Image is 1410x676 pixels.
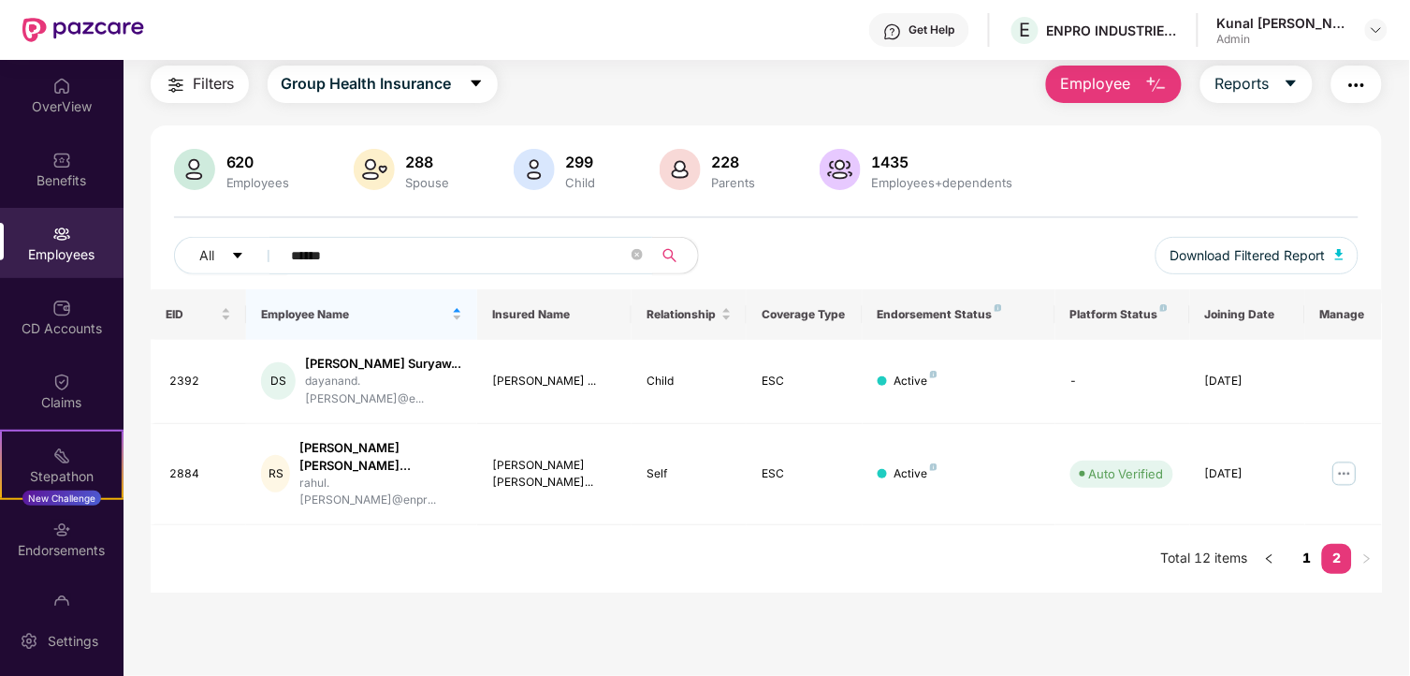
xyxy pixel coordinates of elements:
button: Reportscaret-down [1200,66,1313,103]
div: Parents [708,175,760,190]
div: [DATE] [1205,465,1290,483]
div: 620 [223,153,294,171]
img: svg+xml;base64,PHN2ZyB4bWxucz0iaHR0cDovL3d3dy53My5vcmcvMjAwMC9zdmciIHdpZHRoPSIyNCIgaGVpZ2h0PSIyNC... [1345,74,1368,96]
div: [PERSON_NAME] Suryaw... [305,355,463,373]
div: Settings [42,632,104,651]
img: svg+xml;base64,PHN2ZyB4bWxucz0iaHR0cDovL3d3dy53My5vcmcvMjAwMC9zdmciIHhtbG5zOnhsaW5rPSJodHRwOi8vd3... [514,149,555,190]
div: Stepathon [2,467,122,486]
img: svg+xml;base64,PHN2ZyB4bWxucz0iaHR0cDovL3d3dy53My5vcmcvMjAwMC9zdmciIHdpZHRoPSI4IiBoZWlnaHQ9IjgiIH... [1160,304,1168,312]
img: svg+xml;base64,PHN2ZyB4bWxucz0iaHR0cDovL3d3dy53My5vcmcvMjAwMC9zdmciIHhtbG5zOnhsaW5rPSJodHRwOi8vd3... [660,149,701,190]
li: Next Page [1352,544,1382,574]
div: 1435 [868,153,1017,171]
img: svg+xml;base64,PHN2ZyB4bWxucz0iaHR0cDovL3d3dy53My5vcmcvMjAwMC9zdmciIHdpZHRoPSI4IiBoZWlnaHQ9IjgiIH... [930,463,938,471]
img: svg+xml;base64,PHN2ZyBpZD0iRW5kb3JzZW1lbnRzIiB4bWxucz0iaHR0cDovL3d3dy53My5vcmcvMjAwMC9zdmciIHdpZH... [52,521,71,539]
div: [PERSON_NAME] [PERSON_NAME]... [299,439,462,475]
div: Child [562,175,600,190]
div: ESC [762,465,847,483]
img: svg+xml;base64,PHN2ZyBpZD0iQ2xhaW0iIHhtbG5zPSJodHRwOi8vd3d3LnczLm9yZy8yMDAwL3N2ZyIgd2lkdGg9IjIwIi... [52,373,71,391]
span: caret-down [231,249,244,264]
div: 228 [708,153,760,171]
img: svg+xml;base64,PHN2ZyBpZD0iRW1wbG95ZWVzIiB4bWxucz0iaHR0cDovL3d3dy53My5vcmcvMjAwMC9zdmciIHdpZHRoPS... [52,225,71,243]
div: DS [261,362,295,400]
button: right [1352,544,1382,574]
div: Active [894,373,938,390]
span: left [1264,553,1275,565]
div: RS [261,455,289,492]
span: Group Health Insurance [282,72,452,96]
div: Auto Verified [1089,464,1164,483]
span: Relationship [647,307,718,322]
img: svg+xml;base64,PHN2ZyBpZD0iRHJvcGRvd24tMzJ4MzIiIHhtbG5zPSJodHRwOi8vd3d3LnczLm9yZy8yMDAwL3N2ZyIgd2... [1369,22,1384,37]
div: Kunal [PERSON_NAME] [1217,14,1348,32]
a: 1 [1292,544,1322,572]
span: close-circle [632,247,643,265]
button: Employee [1046,66,1182,103]
div: Employees [223,175,294,190]
span: close-circle [632,249,643,260]
div: 2884 [169,465,232,483]
img: svg+xml;base64,PHN2ZyBpZD0iSGVscC0zMngzMiIgeG1sbnM9Imh0dHA6Ly93d3cudzMub3JnLzIwMDAvc3ZnIiB3aWR0aD... [883,22,902,41]
a: 2 [1322,544,1352,572]
button: Group Health Insurancecaret-down [268,66,498,103]
th: EID [151,289,247,340]
span: EID [166,307,218,322]
div: dayanand.[PERSON_NAME]@e... [305,373,463,408]
th: Manage [1305,289,1382,340]
span: caret-down [1284,76,1299,93]
img: New Pazcare Logo [22,18,144,42]
div: Endorsement Status [878,307,1040,322]
div: Active [894,465,938,483]
button: Filters [151,66,249,103]
li: Total 12 items [1160,544,1247,574]
li: Previous Page [1255,544,1285,574]
div: [PERSON_NAME] ... [492,373,617,390]
img: svg+xml;base64,PHN2ZyB4bWxucz0iaHR0cDovL3d3dy53My5vcmcvMjAwMC9zdmciIHhtbG5zOnhsaW5rPSJodHRwOi8vd3... [174,149,215,190]
th: Insured Name [477,289,632,340]
td: - [1055,340,1190,424]
button: search [652,237,699,274]
span: E [1020,19,1031,41]
th: Coverage Type [747,289,862,340]
div: ESC [762,373,847,390]
span: Employee [1060,72,1130,96]
th: Joining Date [1190,289,1305,340]
img: svg+xml;base64,PHN2ZyB4bWxucz0iaHR0cDovL3d3dy53My5vcmcvMjAwMC9zdmciIHdpZHRoPSI4IiBoZWlnaHQ9IjgiIH... [930,371,938,378]
div: Self [647,465,732,483]
img: svg+xml;base64,PHN2ZyBpZD0iSG9tZSIgeG1sbnM9Imh0dHA6Ly93d3cudzMub3JnLzIwMDAvc3ZnIiB3aWR0aD0iMjAiIG... [52,77,71,96]
span: All [199,245,214,266]
div: Child [647,373,732,390]
img: svg+xml;base64,PHN2ZyB4bWxucz0iaHR0cDovL3d3dy53My5vcmcvMjAwMC9zdmciIHdpZHRoPSIyMSIgaGVpZ2h0PSIyMC... [52,447,71,465]
img: svg+xml;base64,PHN2ZyB4bWxucz0iaHR0cDovL3d3dy53My5vcmcvMjAwMC9zdmciIHhtbG5zOnhsaW5rPSJodHRwOi8vd3... [1335,249,1345,260]
div: ENPRO INDUSTRIES PVT LTD [1047,22,1178,39]
img: svg+xml;base64,PHN2ZyB4bWxucz0iaHR0cDovL3d3dy53My5vcmcvMjAwMC9zdmciIHdpZHRoPSI4IiBoZWlnaHQ9IjgiIH... [995,304,1002,312]
img: svg+xml;base64,PHN2ZyB4bWxucz0iaHR0cDovL3d3dy53My5vcmcvMjAwMC9zdmciIHhtbG5zOnhsaW5rPSJodHRwOi8vd3... [1145,74,1168,96]
div: Spouse [402,175,454,190]
img: manageButton [1330,459,1359,489]
div: New Challenge [22,491,101,506]
span: Download Filtered Report [1170,245,1326,266]
div: Admin [1217,32,1348,47]
div: rahul.[PERSON_NAME]@enpr... [299,475,462,510]
img: svg+xml;base64,PHN2ZyB4bWxucz0iaHR0cDovL3d3dy53My5vcmcvMjAwMC9zdmciIHhtbG5zOnhsaW5rPSJodHRwOi8vd3... [820,149,861,190]
div: Employees+dependents [868,175,1017,190]
span: Filters [193,72,235,96]
div: Get Help [909,22,955,37]
li: 1 [1292,544,1322,574]
button: left [1255,544,1285,574]
span: Reports [1214,72,1269,96]
div: 288 [402,153,454,171]
div: [DATE] [1205,373,1290,390]
div: 299 [562,153,600,171]
li: 2 [1322,544,1352,574]
th: Relationship [632,289,747,340]
img: svg+xml;base64,PHN2ZyB4bWxucz0iaHR0cDovL3d3dy53My5vcmcvMjAwMC9zdmciIHdpZHRoPSIyNCIgaGVpZ2h0PSIyNC... [165,74,187,96]
span: caret-down [469,76,484,93]
div: [PERSON_NAME] [PERSON_NAME]... [492,457,617,492]
button: Download Filtered Report [1156,237,1359,274]
img: svg+xml;base64,PHN2ZyBpZD0iQmVuZWZpdHMiIHhtbG5zPSJodHRwOi8vd3d3LnczLm9yZy8yMDAwL3N2ZyIgd2lkdGg9Ij... [52,151,71,169]
img: svg+xml;base64,PHN2ZyBpZD0iQ0RfQWNjb3VudHMiIGRhdGEtbmFtZT0iQ0QgQWNjb3VudHMiIHhtbG5zPSJodHRwOi8vd3... [52,299,71,317]
img: svg+xml;base64,PHN2ZyBpZD0iU2V0dGluZy0yMHgyMCIgeG1sbnM9Imh0dHA6Ly93d3cudzMub3JnLzIwMDAvc3ZnIiB3aW... [20,632,38,651]
div: Platform Status [1070,307,1175,322]
span: Employee Name [261,307,448,322]
div: 2392 [169,373,232,390]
